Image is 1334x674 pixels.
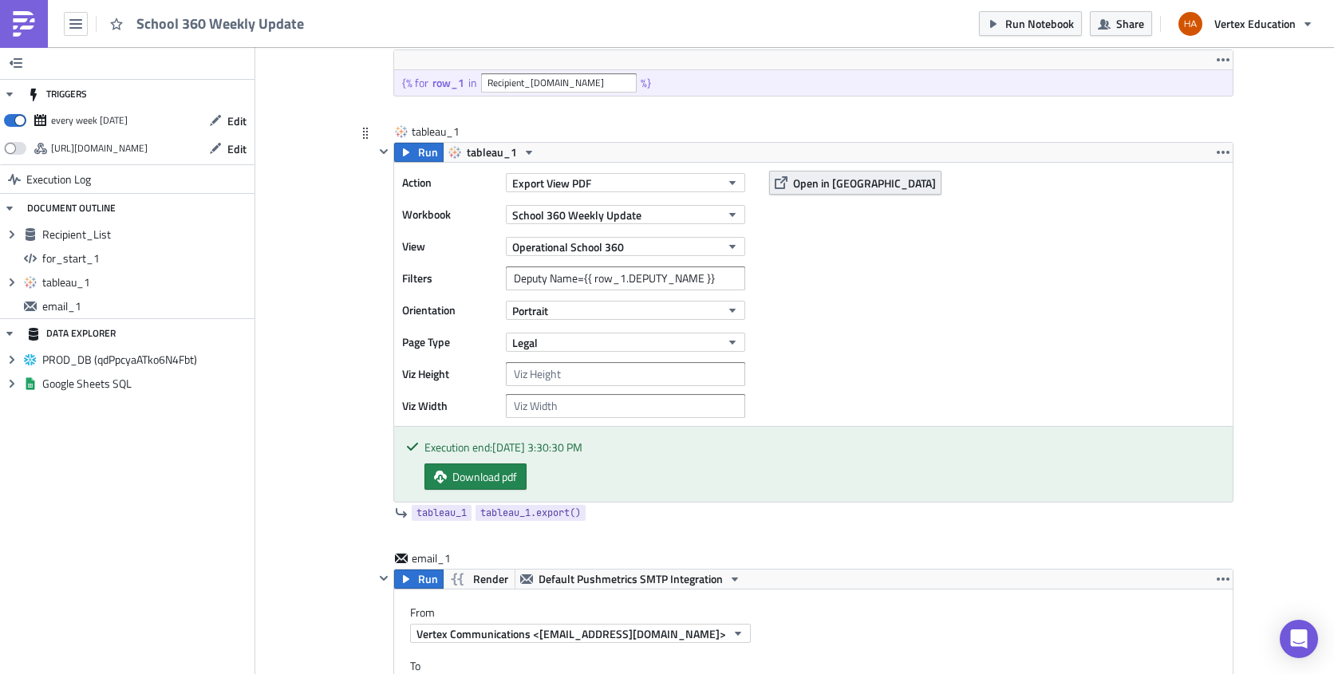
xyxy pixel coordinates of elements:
[201,136,255,161] button: Edit
[512,302,548,319] span: Portrait
[793,175,936,191] span: Open in [GEOGRAPHIC_DATA]
[402,362,498,386] label: Viz Height
[227,140,247,157] span: Edit
[437,24,656,37] strong: Year-To-Date (YTD) Chronic Absenteeism
[539,570,723,589] span: Default Pushmetrics SMTP Integration
[512,175,591,191] span: Export View PDF
[506,394,745,418] input: Viz Width
[6,141,195,154] strong: Year-To-Date Chronic Absenteeism:
[26,165,91,194] span: Execution Log
[11,11,37,37] img: PushMetrics
[512,334,538,351] span: Legal
[443,570,515,589] button: Render
[201,108,255,133] button: Edit
[506,333,745,352] button: Legal
[412,550,476,566] span: email_1
[410,624,751,643] button: Vertex Communications <[EMAIL_ADDRESS][DOMAIN_NAME]>
[979,11,1082,36] button: Run Notebook
[42,376,251,391] span: Google Sheets SQL
[402,266,498,290] label: Filters
[27,194,116,223] div: DOCUMENT OUTLINE
[512,207,641,223] span: School 360 Weekly Update
[424,463,527,490] a: Download pdf
[412,124,476,140] span: tableau_1
[412,505,472,521] a: tableau_1
[42,227,251,242] span: Recipient_List
[424,439,1221,455] div: Execution end: [DATE] 3:30:30 PM
[1090,11,1152,36] button: Share
[247,24,418,37] strong: Average Daily Attendance (ADA)
[515,570,747,589] button: Default Pushmetrics SMTP Integration
[506,266,745,290] input: Filter1=Value1&...
[443,143,541,162] button: tableau_1
[6,98,799,136] p: This metric measures the percentage of enrolled students who attend school each day, averaged ove...
[42,251,251,266] span: for_start_1
[51,108,128,132] div: every week on Friday
[1177,10,1204,37] img: Avatar
[1005,15,1074,32] span: Run Notebook
[42,299,251,313] span: email_1
[641,76,655,90] div: %}
[769,171,941,195] button: Open in [GEOGRAPHIC_DATA]
[452,468,517,485] span: Download pdf
[467,143,517,162] span: tableau_1
[374,569,393,588] button: Hide content
[1214,15,1296,32] span: Vertex Education
[473,570,508,589] span: Render
[394,570,444,589] button: Run
[1169,6,1322,41] button: Vertex Education
[42,353,251,367] span: PROD_DB (qdPpcyaATko6N4Fbt)
[506,205,745,224] button: School 360 Weekly Update
[402,203,498,227] label: Workbook
[374,142,393,161] button: Hide content
[480,505,581,521] span: tableau_1.export()
[476,505,586,521] a: tableau_1.export()
[6,69,799,85] h3: Key Metrics
[506,362,745,386] input: Viz Height
[418,570,438,589] span: Run
[27,319,116,348] div: DATA EXPLORER
[6,141,799,205] p: This metric measures the percentage of students who have been absent for more than 10% of the tot...
[402,394,498,418] label: Viz Width
[227,112,247,129] span: Edit
[418,143,438,162] span: Run
[506,237,745,256] button: Operational School 360
[1116,15,1144,32] span: Share
[42,275,251,290] span: tableau_1
[6,24,799,49] p: Please see the attached image for a summary of and . If there are any issues with the report, ple...
[410,659,1217,673] label: To
[6,6,799,205] body: Rich Text Area. Press ALT-0 for help.
[416,505,467,521] span: tableau_1
[416,625,726,642] span: Vertex Communications <[EMAIL_ADDRESS][DOMAIN_NAME]>
[506,301,745,320] button: Portrait
[402,171,498,195] label: Action
[6,6,799,19] p: Hello Everyone,
[512,238,624,255] span: Operational School 360
[51,136,148,160] div: https://pushmetrics.io/api/v1/report/w3lAZzYo8K/webhook?token=a044d2ece7c6404abefc69cf851384d0
[402,235,498,258] label: View
[468,76,481,90] div: in
[432,76,468,90] div: row_1
[394,143,444,162] button: Run
[27,80,87,108] div: TRIGGERS
[402,76,432,90] div: {% for
[410,605,1233,620] label: From
[1280,620,1318,658] div: Open Intercom Messenger
[6,98,182,111] strong: Average Daily Attendance (ADA):
[506,173,745,192] button: Export View PDF
[402,330,498,354] label: Page Type
[136,14,306,33] span: School 360 Weekly Update
[402,298,498,322] label: Orientation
